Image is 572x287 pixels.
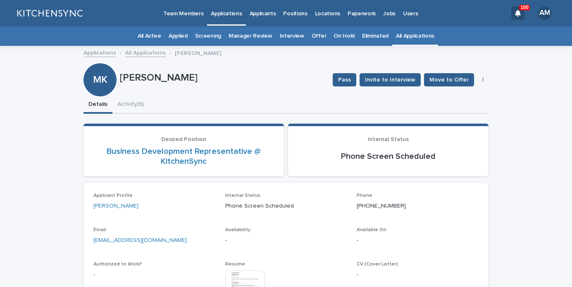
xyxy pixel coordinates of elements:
a: All Applications [125,48,166,57]
button: Pass [333,73,356,86]
a: Manager Review [229,26,272,46]
p: Phone Screen Scheduled [225,202,347,210]
a: Offer [312,26,326,46]
a: Screening [195,26,221,46]
span: Internal Status [368,136,409,142]
a: Applications [83,48,116,57]
span: Email [93,227,106,232]
img: lGNCzQTxQVKGkIr0XjOy [17,5,83,22]
span: Internal Status [225,193,260,198]
a: [PERSON_NAME] [93,202,138,210]
a: On Hold [334,26,355,46]
span: Invite to Interview [365,76,415,84]
span: Availability [225,227,250,232]
span: CV (Cover Letter) [357,262,398,267]
span: Phone [357,193,372,198]
span: Resume [225,262,245,267]
a: Applied [169,26,188,46]
button: Activity (5) [112,96,149,114]
span: Available On [357,227,386,232]
button: Invite to Interview [360,73,421,86]
p: - [225,236,347,245]
p: - [357,236,479,245]
p: 100 [520,5,529,10]
div: AM [538,7,551,20]
a: Interview [280,26,304,46]
span: Desired Position [161,136,206,142]
p: - [93,270,215,279]
a: [PHONE_NUMBER] [357,203,406,209]
a: All Active [138,26,161,46]
p: Phone Screen Scheduled [298,151,479,161]
div: MK [83,41,117,86]
p: [PERSON_NAME] [120,72,326,84]
span: Move to Offer [429,76,469,84]
span: Applicant Profile [93,193,133,198]
p: - [357,270,479,279]
button: Move to Offer [424,73,474,86]
a: Eliminated [362,26,388,46]
span: Pass [338,76,351,84]
button: Details [83,96,112,114]
span: Authorized to Work? [93,262,142,267]
a: [EMAIL_ADDRESS][DOMAIN_NAME] [93,237,187,243]
div: 100 [511,7,524,20]
a: All Applications [396,26,434,46]
p: [PERSON_NAME] [175,48,221,57]
a: Business Development Representative @ KitchenSync [93,146,274,166]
